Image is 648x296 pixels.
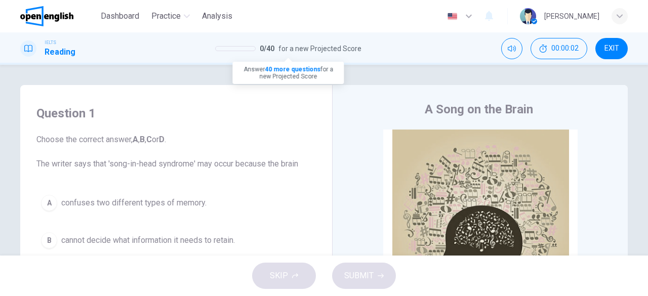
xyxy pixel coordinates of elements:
h4: A Song on the Brain [425,101,533,117]
div: [PERSON_NAME] [544,10,599,22]
h1: Reading [45,46,75,58]
p: Answer for a new Projected Score [240,66,336,80]
span: confuses two different types of memory. [61,197,207,209]
button: Analysis [198,7,236,25]
b: B [140,135,145,144]
div: A [41,195,57,211]
span: Choose the correct answer, , , or . The writer says that 'song-in-head syndrome' may occur becaus... [36,134,316,170]
strong: 40 more questions [265,66,320,73]
b: C [146,135,152,144]
button: EXIT [595,38,628,59]
button: Dashboard [97,7,143,25]
span: IELTS [45,39,56,46]
b: D [159,135,165,144]
span: Analysis [202,10,232,22]
button: Practice [147,7,194,25]
b: A [133,135,138,144]
span: for a new Projected Score [278,43,361,55]
span: 00:00:02 [551,45,579,53]
div: B [41,232,57,248]
span: Dashboard [101,10,139,22]
img: Profile picture [520,8,536,24]
span: Practice [151,10,181,22]
button: 00:00:02 [531,38,587,59]
button: Aconfuses two different types of memory. [36,190,316,216]
button: Bcannot decide what information it needs to retain. [36,228,316,253]
span: EXIT [604,45,619,53]
img: en [446,13,459,20]
h4: Question 1 [36,105,316,121]
span: cannot decide what information it needs to retain. [61,234,235,246]
span: 0 / 40 [260,43,274,55]
div: Hide [531,38,587,59]
div: Mute [501,38,522,59]
img: OpenEnglish logo [20,6,73,26]
a: OpenEnglish logo [20,6,97,26]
